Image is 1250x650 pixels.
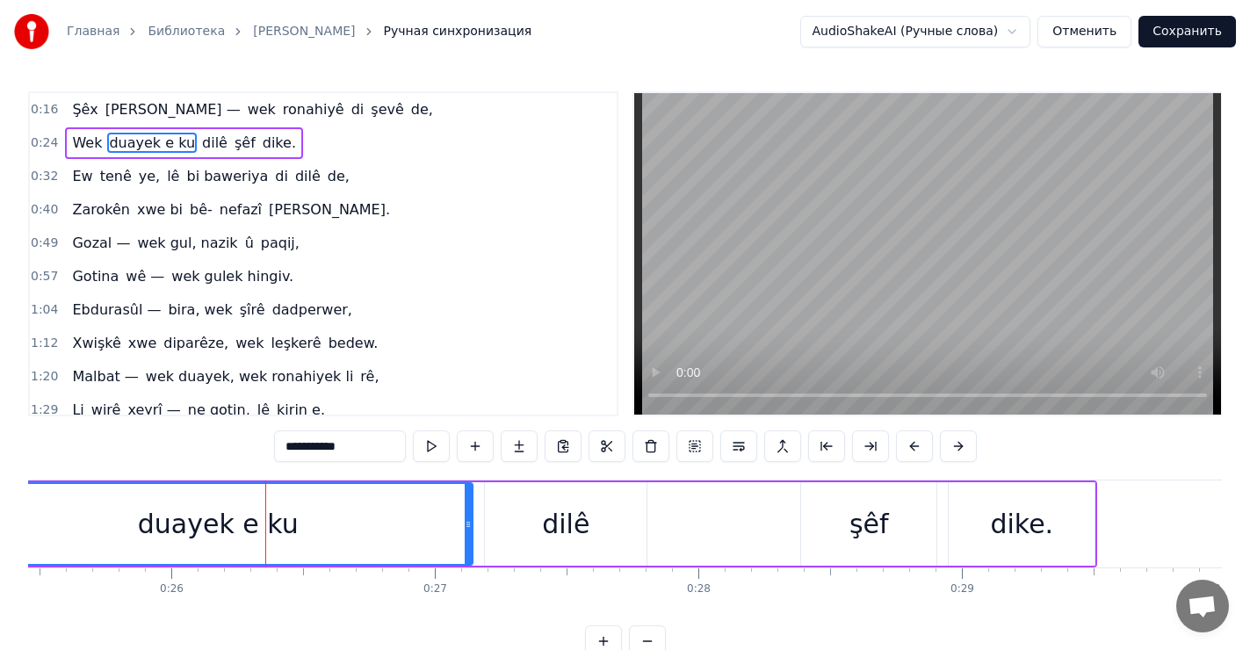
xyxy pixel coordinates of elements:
div: şêf [849,504,889,544]
div: dilê [542,504,589,544]
span: wê — [124,266,166,286]
span: dadperwer, [271,300,354,320]
span: Ebdurasûl — [70,300,163,320]
span: Ew [70,166,94,186]
span: 1:20 [31,368,58,386]
span: wek gulek hingiv. [170,266,295,286]
span: duayek e ku [107,133,197,153]
span: dilê [200,133,229,153]
div: 0:28 [687,582,711,596]
span: 1:04 [31,301,58,319]
span: Gozal — [70,233,132,253]
span: lê [256,400,271,420]
span: di [273,166,290,186]
span: 0:49 [31,235,58,252]
nav: breadcrumb [67,23,531,40]
span: bira, wek [166,300,234,320]
span: Gotina [70,266,120,286]
span: rê, [358,366,380,386]
div: duayek e ku [138,504,299,544]
span: wek duayek, wek ronahiyek li [144,366,356,386]
a: Главная [67,23,119,40]
span: tenê [98,166,134,186]
span: 0:40 [31,201,58,219]
a: Библиотека [148,23,225,40]
span: wek [234,333,265,353]
span: kirin e. [275,400,327,420]
div: 0:29 [950,582,974,596]
span: 0:16 [31,101,58,119]
span: [PERSON_NAME]. [267,199,392,220]
span: 0:32 [31,168,58,185]
span: Xwişkê [70,333,122,353]
span: di [350,99,366,119]
div: 0:27 [423,582,447,596]
span: xeyrî — [126,400,182,420]
span: diparêze, [162,333,230,353]
span: xwe [126,333,158,353]
span: 1:29 [31,401,58,419]
span: Malbat — [70,366,140,386]
span: dilê [293,166,322,186]
div: Открытый чат [1176,580,1229,632]
a: [PERSON_NAME] [253,23,355,40]
span: ye, [137,166,162,186]
span: de, [409,99,435,119]
span: Li [70,400,85,420]
span: 0:24 [31,134,58,152]
span: şêf [233,133,257,153]
span: ne gotin, [186,400,252,420]
span: Ручная синхронизация [384,23,532,40]
span: bi baweriya [184,166,270,186]
span: xwe bi [135,199,184,220]
span: Wek [70,133,104,153]
span: bedew. [327,333,380,353]
button: Отменить [1037,16,1131,47]
button: Сохранить [1138,16,1236,47]
span: Zarokên [70,199,131,220]
img: youka [14,14,49,49]
span: Şêx [70,99,99,119]
span: bê- [188,199,214,220]
span: lê [165,166,181,186]
span: 0:57 [31,268,58,285]
div: dike. [990,504,1053,544]
span: wek gul, nazik [135,233,239,253]
span: şîrê [238,300,267,320]
div: 0:26 [160,582,184,596]
span: [PERSON_NAME] — [104,99,242,119]
span: wek [246,99,278,119]
span: nefazî [218,199,264,220]
span: wirê [90,400,123,420]
span: 1:12 [31,335,58,352]
span: şevê [369,99,406,119]
span: leşkerê [269,333,322,353]
span: û [243,233,256,253]
span: ronahiyê [281,99,346,119]
span: dike. [261,133,298,153]
span: de, [326,166,351,186]
span: paqij, [259,233,301,253]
